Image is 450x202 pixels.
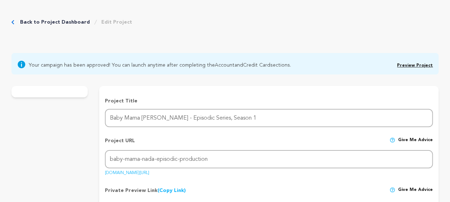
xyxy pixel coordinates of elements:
[105,168,149,175] a: [DOMAIN_NAME][URL]
[243,63,270,68] a: Credit Card
[389,187,395,193] img: help-circle.svg
[105,187,186,194] p: Private Preview Link
[105,109,433,127] input: Project Name
[11,19,132,26] div: Breadcrumb
[20,19,90,26] a: Back to Project Dashboard
[101,19,132,26] a: Edit Project
[215,63,234,68] a: Account
[158,188,186,193] a: (Copy Link)
[389,137,395,143] img: help-circle.svg
[105,97,433,105] p: Project Title
[29,60,291,69] span: Your campaign has been approved! You can launch anytime after completing the and sections.
[397,63,433,68] a: Preview Project
[398,137,433,150] span: Give me advice
[105,150,433,168] input: Project URL
[105,137,135,150] p: Project URL
[398,187,433,194] span: Give me advice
